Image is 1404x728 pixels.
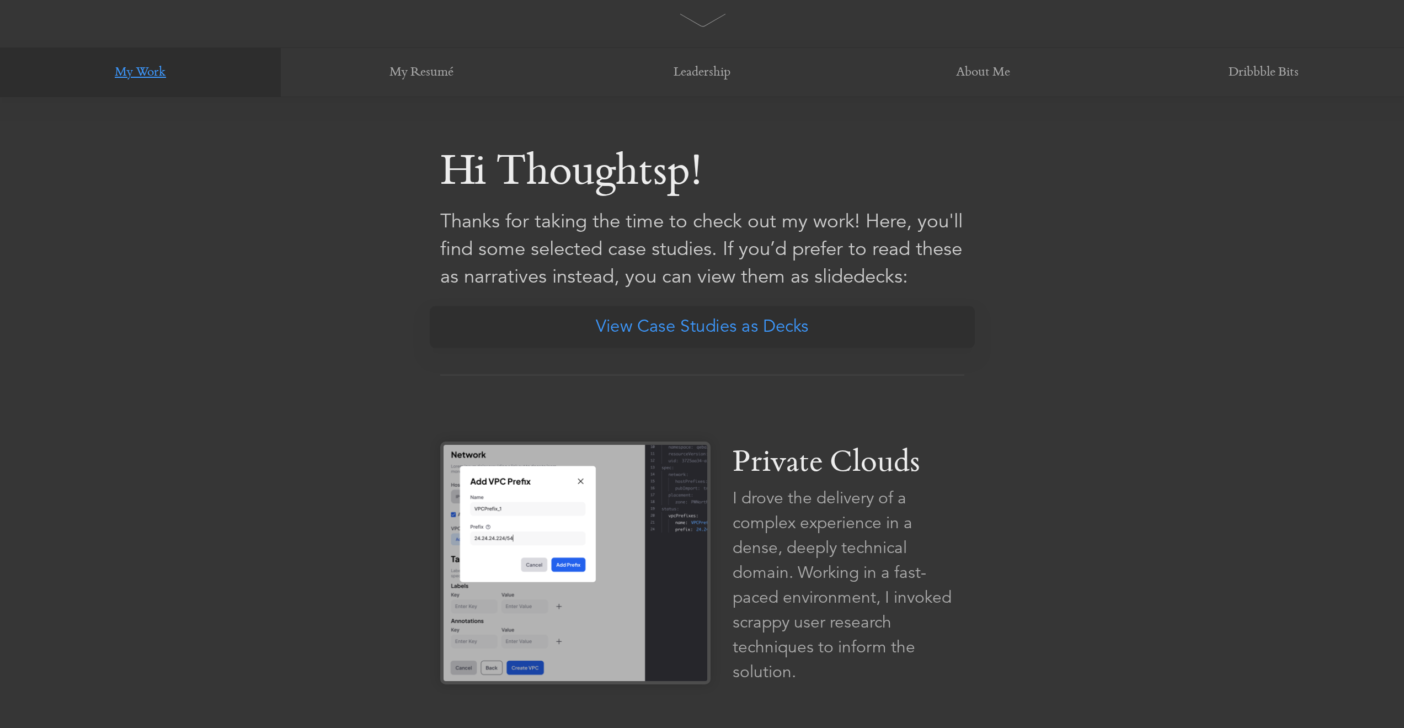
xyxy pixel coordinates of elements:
a: View Case Studies as Decks [430,306,975,348]
a: Leadership [562,48,842,98]
a: Dribbble Bits [1123,48,1404,98]
div: I drove the delivery of a complex experience in a dense, deeply technical domain. Working in a fa... [733,486,964,684]
a: My Resumé [281,48,562,98]
a: About Me [842,48,1123,98]
img: arrow.svg [680,13,726,27]
p: Thanks for taking the time to check out my work! Here, you'll find some selected case studies. If... [440,208,964,290]
div: Private Clouds [733,442,964,486]
p: Hi thoughtsp! [440,147,964,202]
